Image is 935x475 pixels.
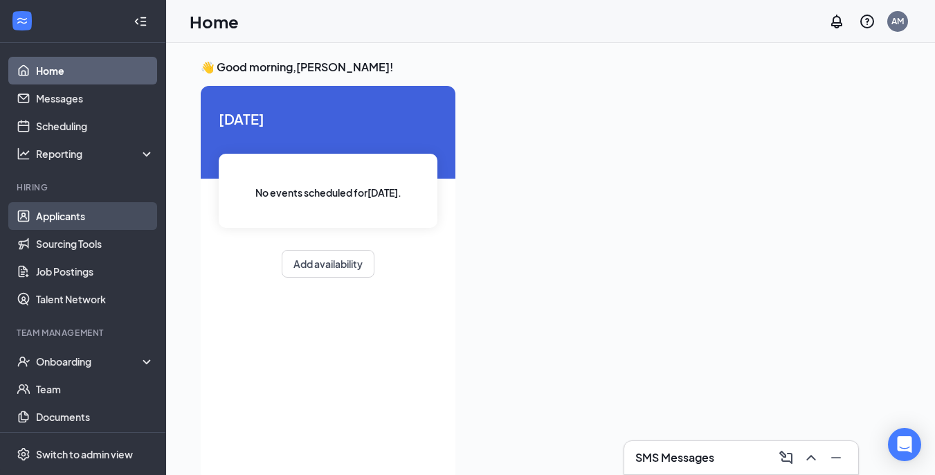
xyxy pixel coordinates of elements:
[15,14,29,28] svg: WorkstreamLogo
[891,15,904,27] div: AM
[190,10,239,33] h1: Home
[36,57,154,84] a: Home
[36,258,154,285] a: Job Postings
[282,250,374,278] button: Add availability
[17,147,30,161] svg: Analysis
[17,355,30,368] svg: UserCheck
[255,185,401,200] span: No events scheduled for [DATE] .
[36,447,133,461] div: Switch to admin view
[36,202,154,230] a: Applicants
[36,230,154,258] a: Sourcing Tools
[803,449,819,466] svg: ChevronUp
[36,285,154,313] a: Talent Network
[36,355,143,368] div: Onboarding
[36,375,154,403] a: Team
[888,428,921,461] div: Open Intercom Messenger
[36,112,154,140] a: Scheduling
[36,84,154,112] a: Messages
[775,447,797,469] button: ComposeMessage
[778,449,795,466] svg: ComposeMessage
[134,15,147,28] svg: Collapse
[635,450,714,465] h3: SMS Messages
[17,447,30,461] svg: Settings
[859,13,875,30] svg: QuestionInfo
[825,447,847,469] button: Minimize
[828,13,845,30] svg: Notifications
[17,181,152,193] div: Hiring
[36,403,154,431] a: Documents
[17,327,152,339] div: Team Management
[36,431,154,458] a: SurveysCrown
[36,147,155,161] div: Reporting
[201,60,900,75] h3: 👋 Good morning, [PERSON_NAME] !
[800,447,822,469] button: ChevronUp
[828,449,844,466] svg: Minimize
[219,108,437,129] span: [DATE]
